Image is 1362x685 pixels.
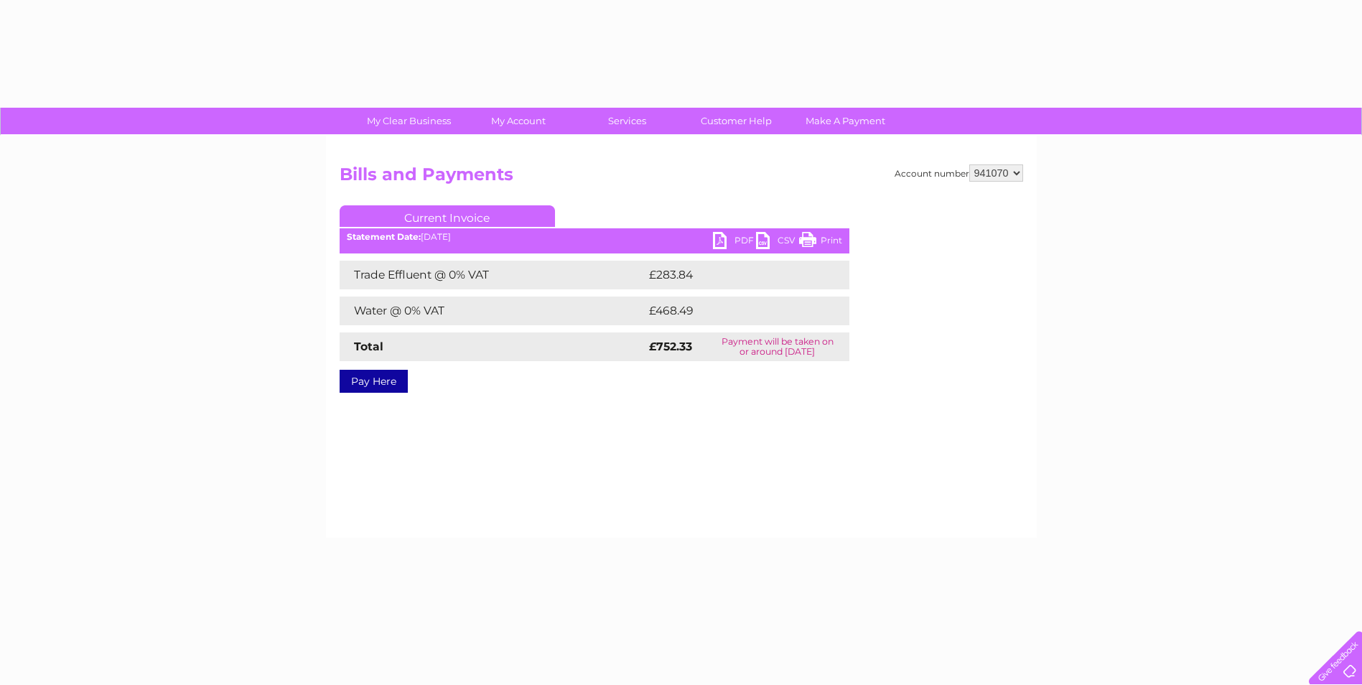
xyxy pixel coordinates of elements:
strong: Total [354,340,383,353]
a: My Clear Business [350,108,468,134]
td: £283.84 [645,261,824,289]
td: Water @ 0% VAT [340,297,645,325]
a: Customer Help [677,108,796,134]
a: Print [799,232,842,253]
a: PDF [713,232,756,253]
td: Payment will be taken on or around [DATE] [706,332,849,361]
a: Make A Payment [786,108,905,134]
a: CSV [756,232,799,253]
a: My Account [459,108,577,134]
strong: £752.33 [649,340,692,353]
a: Services [568,108,686,134]
div: Account number [895,164,1023,182]
a: Current Invoice [340,205,555,227]
h2: Bills and Payments [340,164,1023,192]
td: £468.49 [645,297,824,325]
div: [DATE] [340,232,849,242]
a: Pay Here [340,370,408,393]
b: Statement Date: [347,231,421,242]
td: Trade Effluent @ 0% VAT [340,261,645,289]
